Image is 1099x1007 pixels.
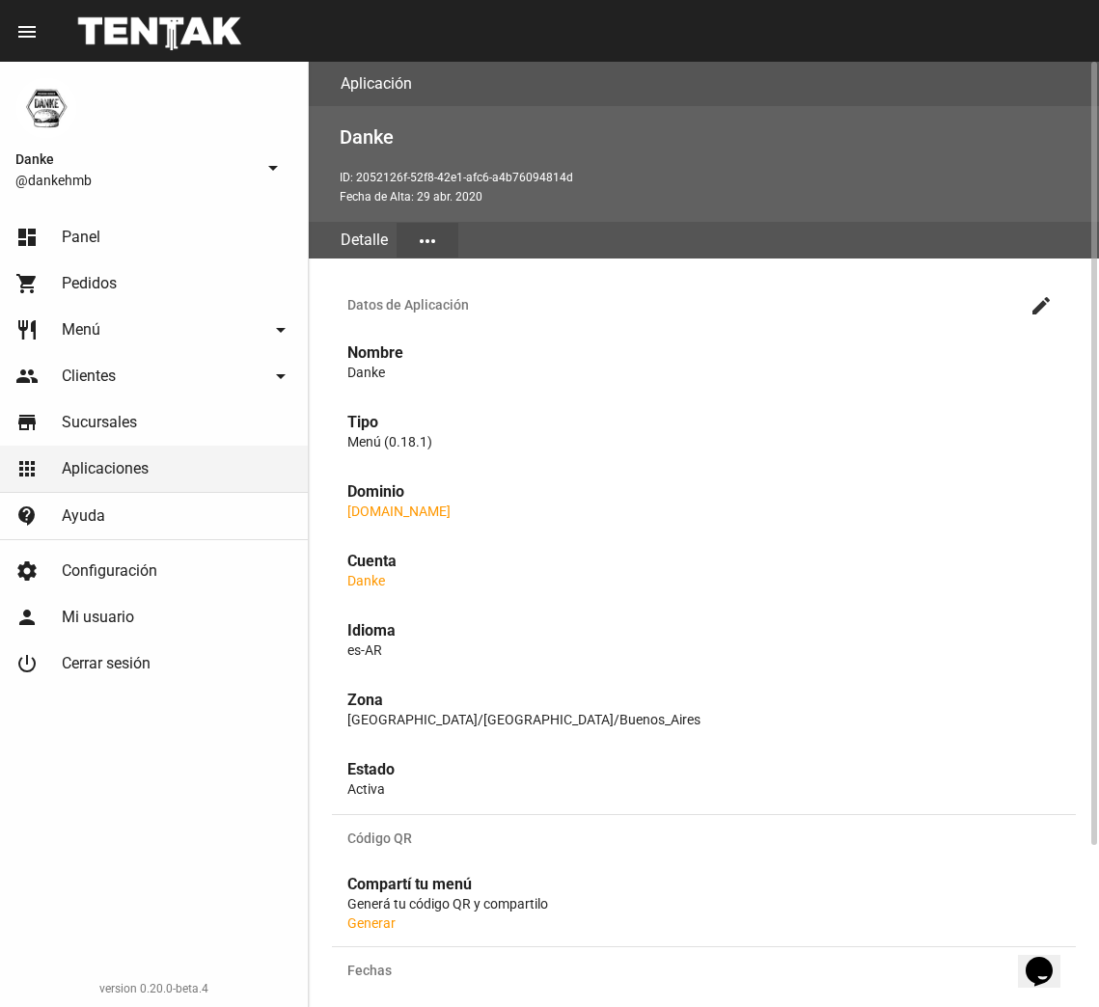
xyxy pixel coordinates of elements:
[62,459,149,478] span: Aplicaciones
[347,830,1060,846] span: Código QR
[347,691,383,709] strong: Zona
[347,915,396,931] a: Generar
[15,457,39,480] mat-icon: apps
[347,432,1060,451] p: Menú (0.18.1)
[62,320,100,340] span: Menú
[15,411,39,434] mat-icon: store
[15,979,292,998] div: version 0.20.0-beta.4
[15,559,39,583] mat-icon: settings
[341,70,412,97] h3: Aplicación
[15,226,39,249] mat-icon: dashboard
[62,274,117,293] span: Pedidos
[62,608,134,627] span: Mi usuario
[15,20,39,43] mat-icon: menu
[340,187,1084,206] p: Fecha de Alta: 29 abr. 2020
[15,365,39,388] mat-icon: people
[347,552,397,570] strong: Cuenta
[347,760,395,778] strong: Estado
[347,710,1060,729] p: [GEOGRAPHIC_DATA]/[GEOGRAPHIC_DATA]/Buenos_Aires
[62,561,157,581] span: Configuración
[347,894,1060,913] p: Generá tu código QR y compartilo
[340,122,1084,152] h2: Danke
[347,482,404,501] strong: Dominio
[1030,294,1053,317] mat-icon: create
[15,171,254,190] span: @dankehmb
[15,318,39,341] mat-icon: restaurant
[1022,286,1060,324] button: Editar
[15,504,39,528] mat-icon: contact_support
[347,963,1060,978] span: Fechas
[347,413,378,431] strong: Tipo
[15,148,254,171] span: Danke
[347,573,385,588] a: Danke
[347,640,1060,660] p: es-AR
[340,168,1084,187] p: ID: 2052126f-52f8-42e1-afc6-a4b76094814d
[416,230,439,253] mat-icon: more_horiz
[347,779,1060,799] p: Activa
[261,156,285,179] mat-icon: arrow_drop_down
[62,228,100,247] span: Panel
[347,343,403,362] strong: Nombre
[347,875,472,893] strong: Compartí tu menú
[62,367,116,386] span: Clientes
[62,506,105,526] span: Ayuda
[347,621,396,640] strong: Idioma
[347,297,1022,313] span: Datos de Aplicación
[62,413,137,432] span: Sucursales
[397,223,458,258] button: Elegir sección
[332,222,397,259] div: Detalle
[347,503,451,519] a: [DOMAIN_NAME]
[1018,930,1080,988] iframe: chat widget
[269,365,292,388] mat-icon: arrow_drop_down
[62,654,151,673] span: Cerrar sesión
[15,652,39,675] mat-icon: power_settings_new
[347,363,1060,382] p: Danke
[269,318,292,341] mat-icon: arrow_drop_down
[15,77,77,139] img: 1d4517d0-56da-456b-81f5-6111ccf01445.png
[15,272,39,295] mat-icon: shopping_cart
[15,606,39,629] mat-icon: person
